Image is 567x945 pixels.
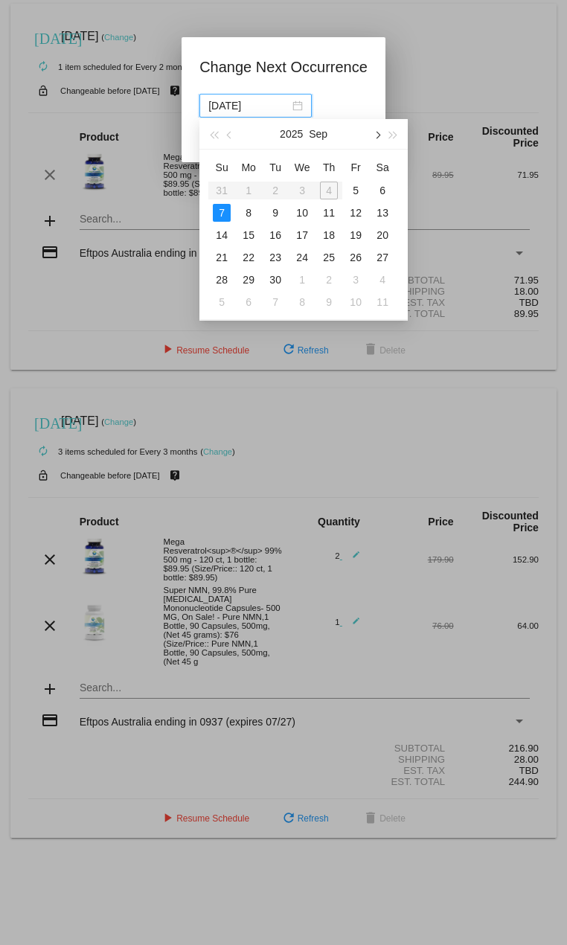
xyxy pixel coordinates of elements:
[289,269,315,291] td: 10/1/2025
[240,271,257,289] div: 29
[315,246,342,269] td: 9/25/2025
[342,291,369,313] td: 10/10/2025
[315,269,342,291] td: 10/2/2025
[208,246,235,269] td: 9/21/2025
[347,226,365,244] div: 19
[235,156,262,179] th: Mon
[262,246,289,269] td: 9/23/2025
[369,291,396,313] td: 10/11/2025
[289,156,315,179] th: Wed
[293,249,311,266] div: 24
[266,204,284,222] div: 9
[266,249,284,266] div: 23
[347,293,365,311] div: 10
[289,224,315,246] td: 9/17/2025
[213,271,231,289] div: 28
[266,226,284,244] div: 16
[374,204,391,222] div: 13
[315,202,342,224] td: 9/11/2025
[374,182,391,199] div: 6
[240,293,257,311] div: 6
[235,291,262,313] td: 10/6/2025
[347,249,365,266] div: 26
[208,291,235,313] td: 10/5/2025
[280,119,303,149] button: 2025
[235,202,262,224] td: 9/8/2025
[235,246,262,269] td: 9/22/2025
[208,224,235,246] td: 9/14/2025
[262,291,289,313] td: 10/7/2025
[222,119,239,149] button: Previous month (PageUp)
[205,119,222,149] button: Last year (Control + left)
[320,271,338,289] div: 2
[213,293,231,311] div: 5
[385,119,402,149] button: Next year (Control + right)
[289,202,315,224] td: 9/10/2025
[208,269,235,291] td: 9/28/2025
[369,246,396,269] td: 9/27/2025
[309,119,327,149] button: Sep
[347,182,365,199] div: 5
[262,202,289,224] td: 9/9/2025
[320,293,338,311] div: 9
[369,224,396,246] td: 9/20/2025
[342,246,369,269] td: 9/26/2025
[240,226,257,244] div: 15
[262,156,289,179] th: Tue
[374,293,391,311] div: 11
[293,293,311,311] div: 8
[293,226,311,244] div: 17
[374,226,391,244] div: 20
[289,291,315,313] td: 10/8/2025
[320,226,338,244] div: 18
[320,204,338,222] div: 11
[208,97,289,114] input: Select date
[368,119,385,149] button: Next month (PageDown)
[240,249,257,266] div: 22
[315,224,342,246] td: 9/18/2025
[342,156,369,179] th: Fri
[369,179,396,202] td: 9/6/2025
[235,269,262,291] td: 9/29/2025
[213,226,231,244] div: 14
[342,202,369,224] td: 9/12/2025
[293,204,311,222] div: 10
[374,249,391,266] div: 27
[289,246,315,269] td: 9/24/2025
[213,204,231,222] div: 7
[342,179,369,202] td: 9/5/2025
[235,224,262,246] td: 9/15/2025
[199,55,368,79] h1: Change Next Occurrence
[342,269,369,291] td: 10/3/2025
[208,202,235,224] td: 9/7/2025
[293,271,311,289] div: 1
[262,269,289,291] td: 9/30/2025
[347,271,365,289] div: 3
[266,293,284,311] div: 7
[266,271,284,289] div: 30
[262,224,289,246] td: 9/16/2025
[315,156,342,179] th: Thu
[240,204,257,222] div: 8
[320,249,338,266] div: 25
[369,202,396,224] td: 9/13/2025
[315,291,342,313] td: 10/9/2025
[369,269,396,291] td: 10/4/2025
[369,156,396,179] th: Sat
[342,224,369,246] td: 9/19/2025
[208,156,235,179] th: Sun
[347,204,365,222] div: 12
[213,249,231,266] div: 21
[374,271,391,289] div: 4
